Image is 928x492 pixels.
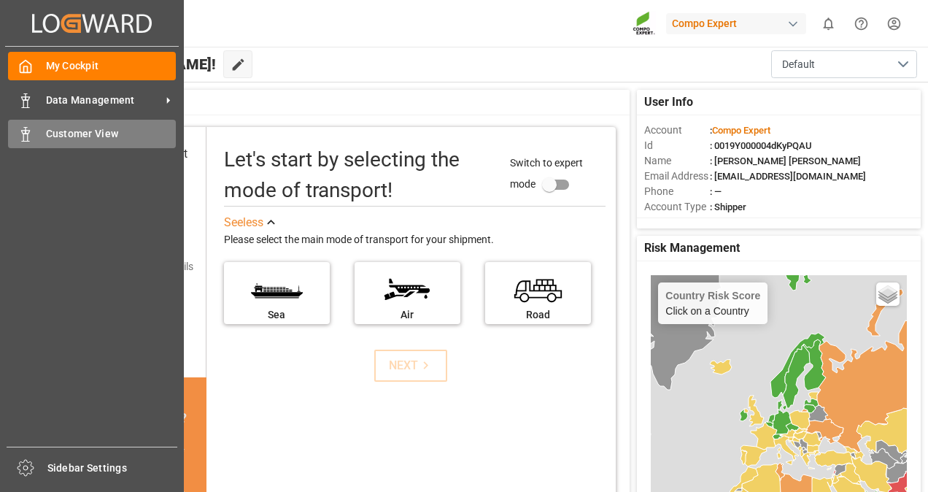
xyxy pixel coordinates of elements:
[710,186,722,197] span: : —
[8,52,176,80] a: My Cockpit
[665,290,760,317] div: Click on a Country
[845,7,878,40] button: Help Center
[644,239,740,257] span: Risk Management
[666,9,812,37] button: Compo Expert
[46,93,161,108] span: Data Management
[633,11,656,36] img: Screenshot%202023-09-29%20at%2010.02.21.png_1712312052.png
[102,259,193,274] div: Add shipping details
[666,13,806,34] div: Compo Expert
[47,461,178,476] span: Sidebar Settings
[224,231,606,249] div: Please select the main mode of transport for your shipment.
[710,201,746,212] span: : Shipper
[644,123,710,138] span: Account
[362,307,453,323] div: Air
[224,145,496,206] div: Let's start by selecting the mode of transport!
[644,199,710,215] span: Account Type
[876,282,900,306] a: Layers
[712,125,770,136] span: Compo Expert
[510,157,583,190] span: Switch to expert mode
[46,126,177,142] span: Customer View
[644,153,710,169] span: Name
[771,50,917,78] button: open menu
[665,290,760,301] h4: Country Risk Score
[389,357,433,374] div: NEXT
[644,138,710,153] span: Id
[492,307,584,323] div: Road
[644,93,693,111] span: User Info
[782,57,815,72] span: Default
[710,140,812,151] span: : 0019Y000004dKyPQAU
[710,171,866,182] span: : [EMAIL_ADDRESS][DOMAIN_NAME]
[46,58,177,74] span: My Cockpit
[710,125,770,136] span: :
[374,350,447,382] button: NEXT
[8,120,176,148] a: Customer View
[812,7,845,40] button: show 0 new notifications
[644,184,710,199] span: Phone
[224,214,263,231] div: See less
[710,155,861,166] span: : [PERSON_NAME] [PERSON_NAME]
[231,307,322,323] div: Sea
[644,169,710,184] span: Email Address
